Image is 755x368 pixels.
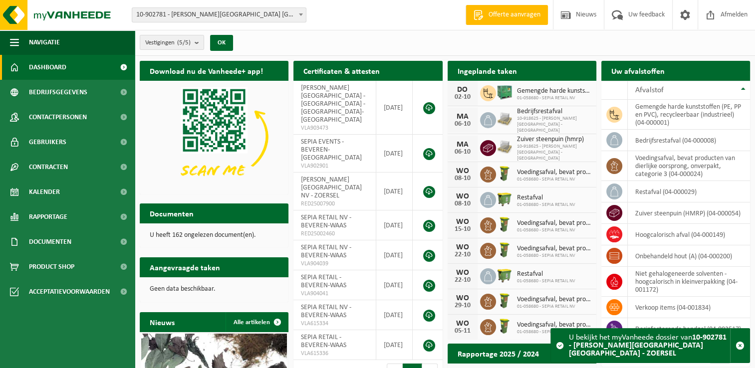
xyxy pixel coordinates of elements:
[29,254,74,279] span: Product Shop
[140,61,273,80] h2: Download nu de Vanheede+ app!
[301,176,362,199] span: [PERSON_NAME][GEOGRAPHIC_DATA] NV - ZOERSEL
[150,232,278,239] p: U heeft 162 ongelezen document(en).
[177,39,191,46] count: (5/5)
[140,312,185,332] h2: Nieuws
[301,230,368,238] span: RED25002460
[628,318,750,340] td: desinfecterende handgel (04-002517)
[301,138,362,162] span: SEPIA EVENTS - BEVEREN-[GEOGRAPHIC_DATA]
[453,121,473,128] div: 06-10
[569,329,730,363] div: U bekijkt het myVanheede dossier van
[376,81,413,135] td: [DATE]
[517,253,591,259] span: 01-058680 - SEPIA RETAIL NV
[376,240,413,270] td: [DATE]
[453,113,473,121] div: MA
[517,95,591,101] span: 01-058680 - SEPIA RETAIL NV
[496,241,513,258] img: WB-0060-HPE-GN-50
[628,202,750,224] td: zuiver steenpuin (HMRP) (04-000054)
[150,286,278,293] p: Geen data beschikbaar.
[29,180,60,204] span: Kalender
[628,100,750,130] td: gemengde harde kunststoffen (PE, PP en PVC), recycleerbaar (industrieel) (04-000001)
[301,290,368,298] span: VLA904041
[301,162,368,170] span: VLA902901
[517,329,591,335] span: 01-058680 - SEPIA RETAIL NV
[635,86,664,94] span: Afvalstof
[628,245,750,267] td: onbehandeld hout (A) (04-000200)
[496,267,513,284] img: WB-1100-HPE-GN-50
[29,229,71,254] span: Documenten
[517,321,591,329] span: Voedingsafval, bevat producten van dierlijke oorsprong, onverpakt, categorie 3
[453,320,473,328] div: WO
[376,135,413,173] td: [DATE]
[29,80,87,105] span: Bedrijfsgegevens
[466,5,548,25] a: Offerte aanvragen
[453,251,473,258] div: 22-10
[517,87,591,95] span: Gemengde harde kunststoffen (pe, pp en pvc), recycleerbaar (industrieel)
[496,111,513,128] img: LP-PA-00000-WDN-11
[496,318,513,335] img: WB-0060-HPE-GN-50
[628,181,750,202] td: restafval (04-000029)
[301,200,368,208] span: RED25007900
[376,173,413,210] td: [DATE]
[453,200,473,207] div: 08-10
[453,243,473,251] div: WO
[517,219,591,227] span: Voedingsafval, bevat producten van dierlijke oorsprong, onverpakt, categorie 3
[496,190,513,207] img: WB-1100-HPE-GN-50
[496,139,513,156] img: LP-PA-00000-WDN-11
[453,328,473,335] div: 05-11
[29,130,66,155] span: Gebruikers
[29,105,87,130] span: Contactpersonen
[517,202,575,208] span: 01-058680 - SEPIA RETAIL NV
[517,270,575,278] span: Restafval
[293,61,390,80] h2: Certificaten & attesten
[517,108,591,116] span: Bedrijfsrestafval
[517,245,591,253] span: Voedingsafval, bevat producten van dierlijke oorsprong, onverpakt, categorie 3
[453,94,473,101] div: 02-10
[301,274,346,289] span: SEPIA RETAIL - BEVEREN-WAAS
[301,304,351,319] span: SEPIA RETAIL NV - BEVEREN-WAAS
[453,269,473,277] div: WO
[376,270,413,300] td: [DATE]
[301,214,351,229] span: SEPIA RETAIL NV - BEVEREN-WAAS
[301,320,368,328] span: VLA615334
[301,124,368,132] span: VLA903473
[376,300,413,330] td: [DATE]
[376,210,413,240] td: [DATE]
[628,267,750,297] td: niet gehalogeneerde solventen - hoogcalorisch in kleinverpakking (04-001172)
[517,136,591,144] span: Zuiver steenpuin (hmrp)
[210,35,233,51] button: OK
[517,227,591,233] span: 01-058680 - SEPIA RETAIL NV
[29,30,60,55] span: Navigatie
[453,226,473,233] div: 15-10
[517,177,591,183] span: 01-058680 - SEPIA RETAIL NV
[517,116,591,134] span: 10-918625 - [PERSON_NAME][GEOGRAPHIC_DATA] - [GEOGRAPHIC_DATA]
[376,330,413,360] td: [DATE]
[140,257,230,277] h2: Aangevraagde taken
[140,35,204,50] button: Vestigingen(5/5)
[140,81,288,192] img: Download de VHEPlus App
[448,61,527,80] h2: Ingeplande taken
[496,165,513,182] img: WB-0060-HPE-GN-50
[517,304,591,310] span: 01-058680 - SEPIA RETAIL NV
[453,302,473,309] div: 29-10
[453,277,473,284] div: 22-10
[628,224,750,245] td: hoogcalorisch afval (04-000149)
[628,130,750,151] td: bedrijfsrestafval (04-000008)
[601,61,675,80] h2: Uw afvalstoffen
[29,204,67,229] span: Rapportage
[140,203,204,223] h2: Documenten
[628,151,750,181] td: voedingsafval, bevat producten van dierlijke oorsprong, onverpakt, categorie 3 (04-000024)
[569,334,727,358] strong: 10-902781 - [PERSON_NAME][GEOGRAPHIC_DATA] [GEOGRAPHIC_DATA] - ZOERSEL
[496,216,513,233] img: WB-0060-HPE-GN-50
[453,149,473,156] div: 06-10
[29,279,110,304] span: Acceptatievoorwaarden
[517,144,591,162] span: 10-918625 - [PERSON_NAME][GEOGRAPHIC_DATA] - [GEOGRAPHIC_DATA]
[448,344,549,363] h2: Rapportage 2025 / 2024
[453,218,473,226] div: WO
[486,10,543,20] span: Offerte aanvragen
[301,350,368,358] span: VLA615336
[517,296,591,304] span: Voedingsafval, bevat producten van dierlijke oorsprong, onverpakt, categorie 3
[145,35,191,50] span: Vestigingen
[132,8,306,22] span: 10-902781 - STACI BELGIUM NV - ZOERSEL
[29,155,68,180] span: Contracten
[132,7,306,22] span: 10-902781 - STACI BELGIUM NV - ZOERSEL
